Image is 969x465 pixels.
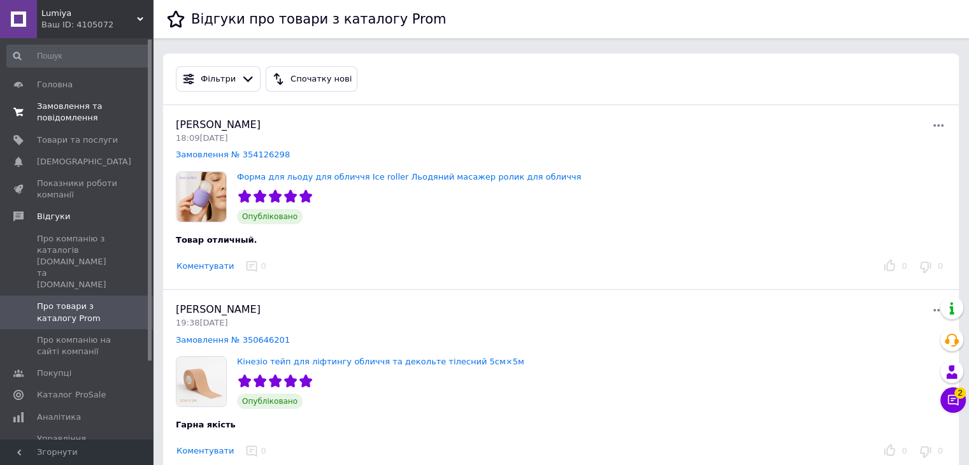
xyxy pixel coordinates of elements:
[237,357,524,366] a: Кінезіо тейп для ліфтингу обличчя та декольте тілесний 5см×5м
[6,45,150,68] input: Пошук
[176,303,261,315] span: [PERSON_NAME]
[237,394,303,409] span: Опубліковано
[176,150,290,159] a: Замовлення № 354126298
[176,335,290,345] a: Замовлення № 350646201
[176,66,261,92] button: Фільтри
[237,172,581,182] a: Форма для льоду для обличчя Ice roller Льодяний масажер ролик для обличчя
[37,178,118,201] span: Показники роботи компанії
[237,209,303,224] span: Опубліковано
[41,19,153,31] div: Ваш ID: 4105072
[954,387,966,399] span: 2
[176,445,234,458] button: Коментувати
[176,260,234,273] button: Коментувати
[37,134,118,146] span: Товари та послуги
[176,357,226,406] img: Кінезіо тейп для ліфтингу обличчя та декольте тілесний 5см×5м
[266,66,357,92] button: Спочатку нові
[176,118,261,131] span: [PERSON_NAME]
[940,387,966,413] button: Чат з покупцем2
[176,235,257,245] span: Товар отличный.
[37,368,71,379] span: Покупці
[37,79,73,90] span: Головна
[191,11,446,27] h1: Відгуки про товари з каталогу Prom
[37,334,118,357] span: Про компанію на сайті компанії
[37,389,106,401] span: Каталог ProSale
[288,73,354,86] div: Спочатку нові
[176,420,236,429] span: Гарна якiсть
[37,101,118,124] span: Замовлення та повідомлення
[37,233,118,291] span: Про компанію з каталогів [DOMAIN_NAME] та [DOMAIN_NAME]
[198,73,238,86] div: Фільтри
[37,211,70,222] span: Відгуки
[176,172,226,222] img: Форма для льоду для обличчя Ice roller Льодяний масажер ролик для обличчя
[41,8,137,19] span: Lumiya
[176,318,227,327] span: 19:38[DATE]
[176,133,227,143] span: 18:09[DATE]
[37,301,118,324] span: Про товари з каталогу Prom
[37,156,131,168] span: [DEMOGRAPHIC_DATA]
[37,433,118,456] span: Управління сайтом
[37,411,81,423] span: Аналітика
